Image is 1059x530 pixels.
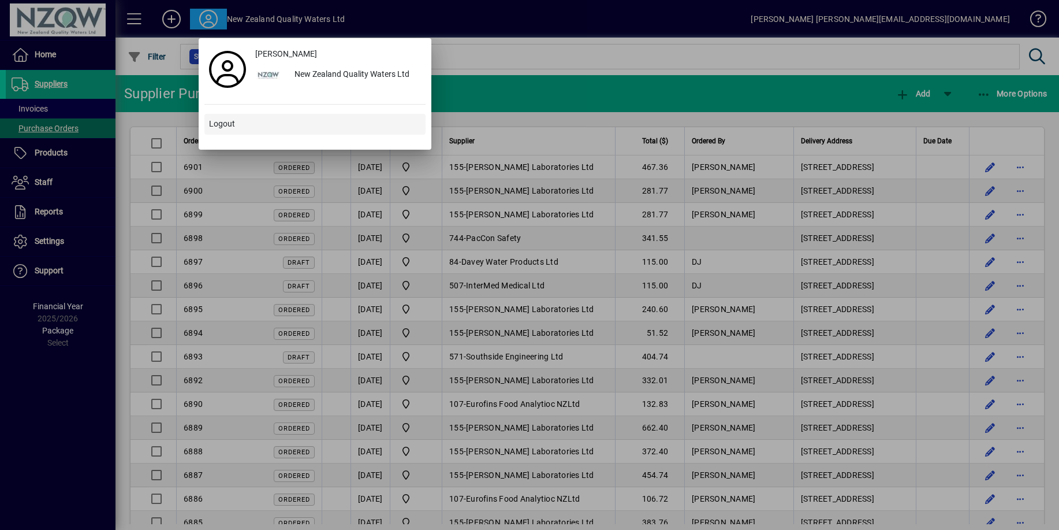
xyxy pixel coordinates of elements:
button: Logout [204,114,426,135]
a: [PERSON_NAME] [251,44,426,65]
span: [PERSON_NAME] [255,48,317,60]
div: New Zealand Quality Waters Ltd [285,65,426,86]
span: Logout [209,118,235,130]
a: Profile [204,59,251,80]
button: New Zealand Quality Waters Ltd [251,65,426,86]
